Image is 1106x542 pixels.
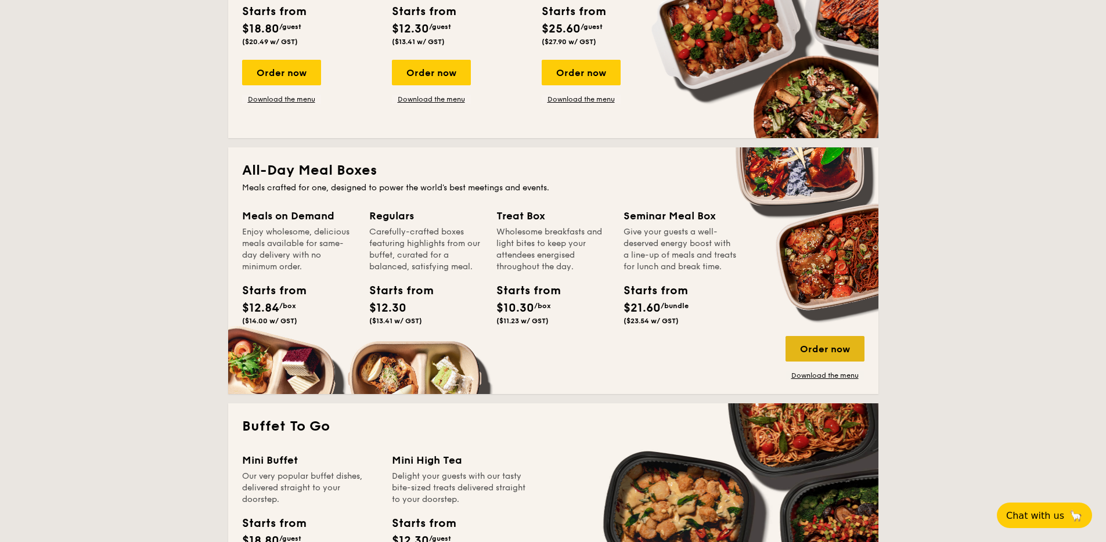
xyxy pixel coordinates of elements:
div: Enjoy wholesome, delicious meals available for same-day delivery with no minimum order. [242,226,355,273]
span: ($27.90 w/ GST) [542,38,596,46]
h2: Buffet To Go [242,417,864,436]
div: Starts from [392,3,455,20]
div: Starts from [242,3,305,20]
div: Starts from [242,282,294,299]
span: ($20.49 w/ GST) [242,38,298,46]
div: Wholesome breakfasts and light bites to keep your attendees energised throughout the day. [496,226,610,273]
div: Regulars [369,208,482,224]
span: /box [279,302,296,310]
span: $10.30 [496,301,534,315]
div: Give your guests a well-deserved energy boost with a line-up of meals and treats for lunch and br... [624,226,737,273]
span: $12.30 [392,22,429,36]
div: Seminar Meal Box [624,208,737,224]
span: $18.80 [242,22,279,36]
span: $12.30 [369,301,406,315]
div: Order now [242,60,321,85]
span: 🦙 [1069,509,1083,522]
div: Meals crafted for one, designed to power the world's best meetings and events. [242,182,864,194]
div: Starts from [242,515,305,532]
a: Download the menu [542,95,621,104]
div: Treat Box [496,208,610,224]
div: Order now [786,336,864,362]
div: Starts from [392,515,455,532]
span: $12.84 [242,301,279,315]
div: Starts from [496,282,549,299]
span: /guest [279,23,301,31]
div: Meals on Demand [242,208,355,224]
div: Order now [542,60,621,85]
div: Starts from [624,282,676,299]
span: ($14.00 w/ GST) [242,317,297,325]
div: Order now [392,60,471,85]
a: Download the menu [786,371,864,380]
div: Delight your guests with our tasty bite-sized treats delivered straight to your doorstep. [392,471,528,505]
div: Mini High Tea [392,452,528,468]
span: /bundle [661,302,689,310]
span: ($11.23 w/ GST) [496,317,549,325]
span: $21.60 [624,301,661,315]
div: Carefully-crafted boxes featuring highlights from our buffet, curated for a balanced, satisfying ... [369,226,482,273]
span: ($13.41 w/ GST) [392,38,445,46]
span: /box [534,302,551,310]
a: Download the menu [242,95,321,104]
span: ($23.54 w/ GST) [624,317,679,325]
a: Download the menu [392,95,471,104]
div: Mini Buffet [242,452,378,468]
span: ($13.41 w/ GST) [369,317,422,325]
div: Starts from [369,282,421,299]
span: $25.60 [542,22,581,36]
h2: All-Day Meal Boxes [242,161,864,180]
span: /guest [429,23,451,31]
span: Chat with us [1006,510,1064,521]
button: Chat with us🦙 [997,503,1092,528]
div: Our very popular buffet dishes, delivered straight to your doorstep. [242,471,378,505]
span: /guest [581,23,603,31]
div: Starts from [542,3,605,20]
